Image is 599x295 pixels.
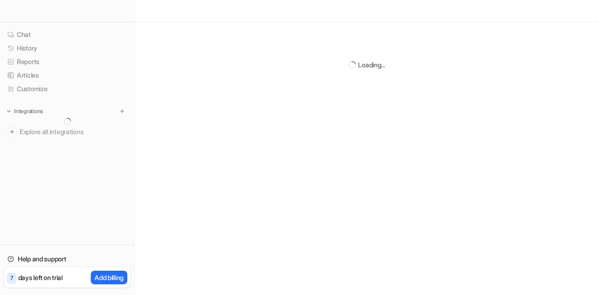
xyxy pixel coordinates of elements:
a: Help and support [4,252,131,266]
a: Explore all integrations [4,125,131,138]
p: days left on trial [18,273,63,282]
p: 7 [10,274,13,282]
button: Integrations [4,107,46,116]
button: Add billing [91,271,127,284]
a: History [4,42,131,55]
p: Add billing [95,273,124,282]
a: Customize [4,82,131,95]
img: explore all integrations [7,127,17,137]
span: Explore all integrations [20,124,127,139]
a: Reports [4,55,131,68]
img: expand menu [6,108,12,115]
div: Loading... [358,60,385,70]
a: Chat [4,28,131,41]
img: menu_add.svg [119,108,125,115]
p: Integrations [14,108,43,115]
a: Articles [4,69,131,82]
